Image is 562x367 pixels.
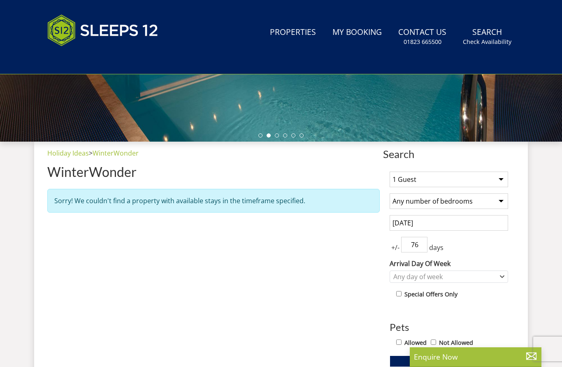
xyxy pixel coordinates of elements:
span: > [89,149,93,158]
a: Holiday Ideas [47,149,89,158]
h1: WinterWonder [47,165,380,179]
div: Combobox [390,271,508,283]
p: Enquire Now [414,351,537,362]
a: My Booking [329,23,385,42]
span: days [427,243,445,252]
iframe: Customer reviews powered by Trustpilot [43,56,130,63]
a: WinterWonder [93,149,139,158]
div: Any day of week [391,272,498,281]
a: SearchCheck Availability [460,23,515,50]
small: 01823 665500 [404,38,441,46]
span: Search [383,148,515,160]
label: Special Offers Only [404,290,457,299]
a: Contact Us01823 665500 [395,23,450,50]
label: Not Allowed [439,338,473,347]
small: Check Availability [463,38,511,46]
span: +/- [390,243,401,252]
button: Update [390,356,508,367]
div: Sorry! We couldn't find a property with available stays in the timeframe specified. [47,189,380,213]
label: Arrival Day Of Week [390,259,508,268]
a: Properties [267,23,319,42]
h3: Pets [390,322,508,333]
label: Allowed [404,338,427,347]
input: Arrival Date [390,215,508,231]
img: Sleeps 12 [47,10,158,51]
